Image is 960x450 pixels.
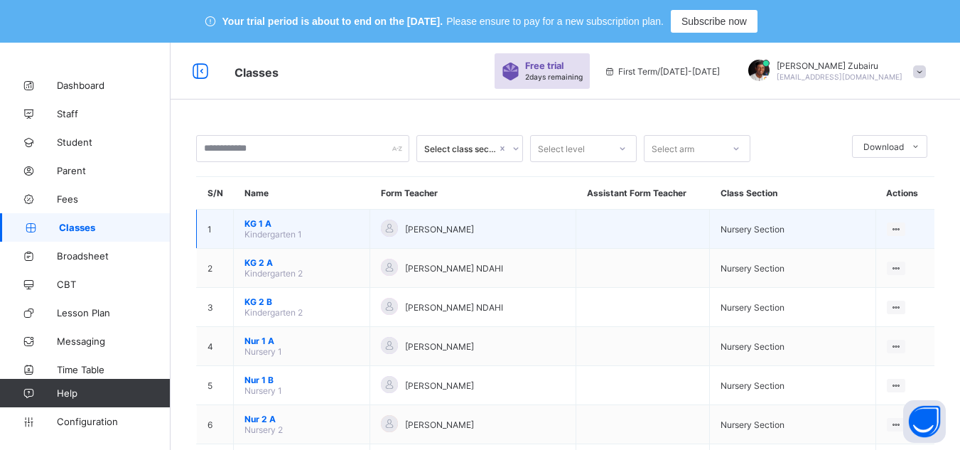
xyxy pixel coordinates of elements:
[710,177,875,210] th: Class Section
[59,222,171,233] span: Classes
[57,165,171,176] span: Parent
[234,65,279,80] span: Classes
[721,263,784,274] span: Nursery Section
[197,366,234,405] td: 5
[405,419,474,430] span: [PERSON_NAME]
[244,375,359,385] span: Nur 1 B
[652,135,694,162] div: Select arm
[875,177,934,210] th: Actions
[197,249,234,288] td: 2
[197,288,234,327] td: 3
[244,414,359,424] span: Nur 2 A
[405,224,474,235] span: [PERSON_NAME]
[57,416,170,427] span: Configuration
[57,80,171,91] span: Dashboard
[538,135,585,162] div: Select level
[405,380,474,391] span: [PERSON_NAME]
[244,385,282,396] span: Nursery 1
[197,327,234,366] td: 4
[405,302,503,313] span: [PERSON_NAME] NDAHI
[57,193,171,205] span: Fees
[446,16,664,27] span: Please ensure to pay for a new subscription plan.
[244,229,302,240] span: Kindergarten 1
[57,250,171,262] span: Broadsheet
[244,346,282,357] span: Nursery 1
[244,307,303,318] span: Kindergarten 2
[57,108,171,119] span: Staff
[576,177,710,210] th: Assistant Form Teacher
[405,263,503,274] span: [PERSON_NAME] NDAHI
[244,424,283,435] span: Nursery 2
[777,60,902,71] span: [PERSON_NAME] Zubairu
[197,405,234,444] td: 6
[525,60,576,71] span: Free trial
[57,387,170,399] span: Help
[777,73,902,81] span: [EMAIL_ADDRESS][DOMAIN_NAME]
[681,16,747,27] span: Subscribe now
[721,380,784,391] span: Nursery Section
[244,268,303,279] span: Kindergarten 2
[405,341,474,352] span: [PERSON_NAME]
[234,177,370,210] th: Name
[244,257,359,268] span: KG 2 A
[197,177,234,210] th: S/N
[197,210,234,249] td: 1
[721,419,784,430] span: Nursery Section
[721,341,784,352] span: Nursery Section
[734,60,933,83] div: Umar FaruqZubairu
[525,73,583,81] span: 2 days remaining
[502,63,519,80] img: sticker-purple.71386a28dfed39d6af7621340158ba97.svg
[244,296,359,307] span: KG 2 B
[244,218,359,229] span: KG 1 A
[863,141,904,152] span: Download
[222,16,443,27] span: Your trial period is about to end on the [DATE].
[370,177,576,210] th: Form Teacher
[57,307,171,318] span: Lesson Plan
[721,224,784,235] span: Nursery Section
[903,400,946,443] button: Open asap
[57,136,171,148] span: Student
[57,336,171,347] span: Messaging
[721,302,784,313] span: Nursery Section
[57,364,171,375] span: Time Table
[604,66,720,77] span: session/term information
[57,279,171,290] span: CBT
[244,336,359,346] span: Nur 1 A
[424,144,497,154] div: Select class section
